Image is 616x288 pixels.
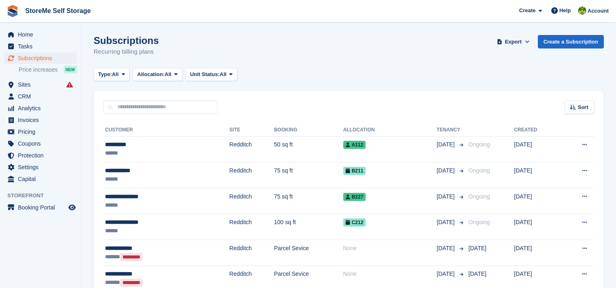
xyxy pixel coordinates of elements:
button: Export [495,35,531,48]
span: A112 [343,141,366,149]
span: Tasks [18,41,67,52]
td: Redditch [229,136,274,162]
a: Preview store [67,203,77,212]
td: [DATE] [514,162,560,188]
img: stora-icon-8386f47178a22dfd0bd8f6a31ec36ba5ce8667c1dd55bd0f319d3a0aa187defe.svg [7,5,19,17]
span: Sort [578,103,588,111]
span: Ongoing [469,167,490,174]
span: Type: [98,70,112,79]
th: Tenancy [437,124,465,137]
span: All [220,70,227,79]
a: menu [4,29,77,40]
td: Redditch [229,162,274,188]
span: Invoices [18,114,67,126]
span: Export [505,38,522,46]
td: [DATE] [514,214,560,240]
span: Account [588,7,609,15]
a: Create a Subscription [538,35,604,48]
span: Pricing [18,126,67,137]
th: Created [514,124,560,137]
a: menu [4,150,77,161]
a: menu [4,138,77,149]
a: menu [4,41,77,52]
p: Recurring billing plans [94,47,159,57]
span: [DATE] [437,218,456,227]
h1: Subscriptions [94,35,159,46]
span: Ongoing [469,141,490,148]
td: Redditch [229,240,274,266]
span: C212 [343,218,366,227]
span: CRM [18,91,67,102]
span: Help [559,7,571,15]
td: [DATE] [514,240,560,266]
span: Settings [18,161,67,173]
span: Coupons [18,138,67,149]
span: Protection [18,150,67,161]
button: Unit Status: All [186,68,237,81]
span: B211 [343,167,366,175]
th: Customer [103,124,229,137]
th: Booking [274,124,343,137]
td: Redditch [229,188,274,214]
span: Price increases [19,66,58,74]
td: 75 sq ft [274,162,343,188]
a: menu [4,173,77,185]
span: Home [18,29,67,40]
a: menu [4,52,77,64]
td: 75 sq ft [274,188,343,214]
td: 100 sq ft [274,214,343,240]
span: [DATE] [437,140,456,149]
span: Analytics [18,103,67,114]
span: All [112,70,119,79]
span: Ongoing [469,219,490,225]
td: [DATE] [514,188,560,214]
th: Site [229,124,274,137]
td: Redditch [229,214,274,240]
a: menu [4,161,77,173]
a: StoreMe Self Storage [22,4,94,17]
span: Booking Portal [18,202,67,213]
img: StorMe [578,7,586,15]
span: Storefront [7,192,81,200]
span: [DATE] [437,166,456,175]
span: Subscriptions [18,52,67,64]
a: menu [4,103,77,114]
span: Sites [18,79,67,90]
span: [DATE] [469,271,487,277]
span: All [164,70,171,79]
span: Ongoing [469,193,490,200]
button: Type: All [94,68,129,81]
span: Create [519,7,535,15]
span: [DATE] [437,270,456,278]
a: menu [4,114,77,126]
td: 50 sq ft [274,136,343,162]
div: NEW [64,65,77,74]
button: Allocation: All [133,68,182,81]
a: menu [4,202,77,213]
span: [DATE] [437,244,456,253]
td: [DATE] [514,136,560,162]
div: None [343,244,437,253]
a: menu [4,126,77,137]
span: Unit Status: [190,70,220,79]
span: Capital [18,173,67,185]
span: B227 [343,193,366,201]
div: None [343,270,437,278]
th: Allocation [343,124,437,137]
i: Smart entry sync failures have occurred [66,81,73,88]
span: [DATE] [437,192,456,201]
td: Parcel Sevice [274,240,343,266]
span: [DATE] [469,245,487,251]
a: Price increases NEW [19,65,77,74]
a: menu [4,91,77,102]
a: menu [4,79,77,90]
span: Allocation: [137,70,164,79]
